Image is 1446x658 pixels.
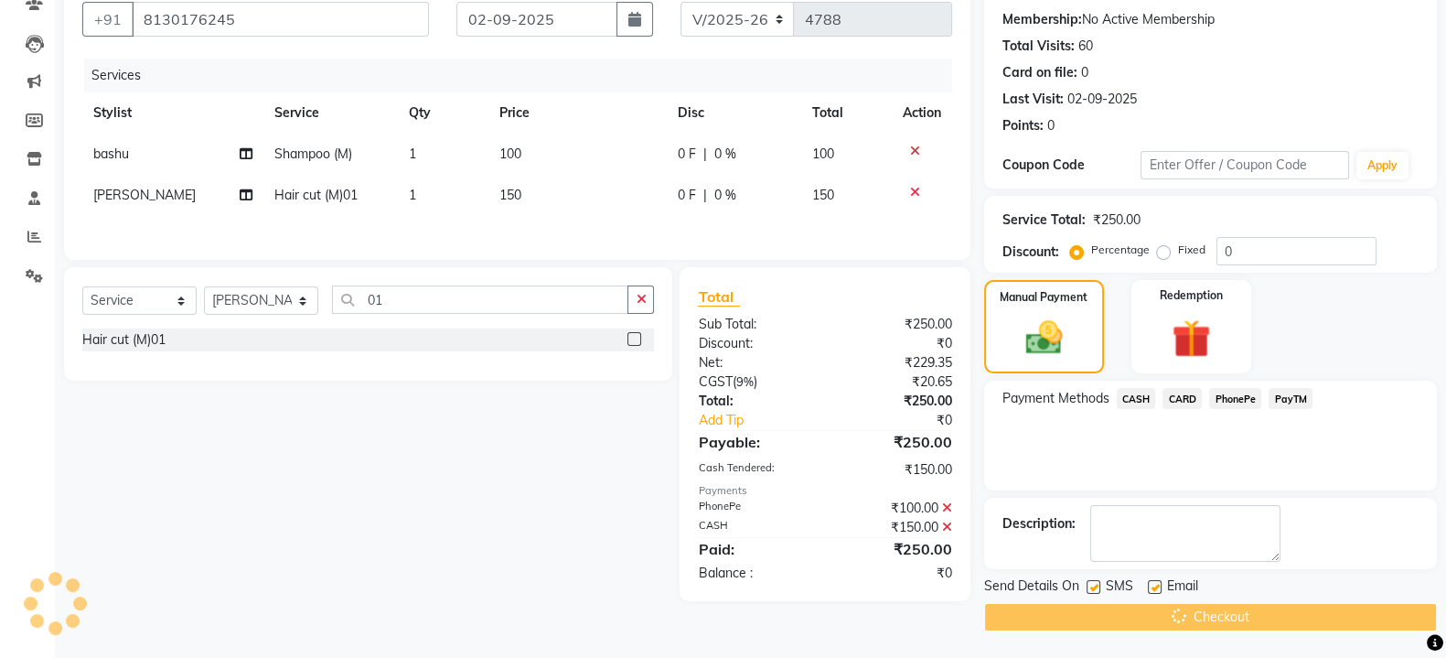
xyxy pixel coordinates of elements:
[499,146,521,162] span: 100
[1002,389,1109,408] span: Payment Methods
[1106,577,1133,599] span: SMS
[698,287,740,307] span: Total
[825,392,966,411] div: ₹250.00
[332,286,628,314] input: Search or Scan
[667,92,801,134] th: Disc
[684,392,825,411] div: Total:
[409,187,416,203] span: 1
[1269,388,1312,409] span: PayTM
[1162,388,1202,409] span: CARD
[825,564,966,583] div: ₹0
[825,499,966,518] div: ₹100.00
[1047,116,1055,135] div: 0
[132,2,429,37] input: Search by Name/Mobile/Email/Code
[684,499,825,518] div: PhonePe
[1178,242,1205,258] label: Fixed
[825,334,966,353] div: ₹0
[1141,151,1349,179] input: Enter Offer / Coupon Code
[274,187,358,203] span: Hair cut (M)01
[812,146,834,162] span: 100
[1093,210,1141,230] div: ₹250.00
[684,431,825,453] div: Payable:
[1000,289,1087,306] label: Manual Payment
[703,145,707,164] span: |
[263,92,398,134] th: Service
[698,373,732,390] span: CGST
[825,372,966,392] div: ₹20.65
[684,460,825,480] div: Cash Tendered:
[684,315,825,334] div: Sub Total:
[1167,577,1198,599] span: Email
[1002,10,1419,29] div: No Active Membership
[1002,243,1059,262] div: Discount:
[825,538,966,560] div: ₹250.00
[1091,242,1150,258] label: Percentage
[1002,116,1044,135] div: Points:
[82,92,263,134] th: Stylist
[684,372,825,392] div: ( )
[93,146,129,162] span: bashu
[684,518,825,537] div: CASH
[1209,388,1261,409] span: PhonePe
[1002,63,1077,82] div: Card on file:
[82,330,166,350] div: Hair cut (M)01
[499,187,521,203] span: 150
[82,2,134,37] button: +91
[1356,152,1409,179] button: Apply
[825,353,966,372] div: ₹229.35
[398,92,487,134] th: Qty
[678,145,696,164] span: 0 F
[274,146,352,162] span: Shampoo (M)
[684,411,848,430] a: Add Tip
[892,92,952,134] th: Action
[1117,388,1156,409] span: CASH
[1002,10,1082,29] div: Membership:
[703,186,707,205] span: |
[84,59,966,92] div: Services
[1002,210,1086,230] div: Service Total:
[1002,90,1064,109] div: Last Visit:
[684,334,825,353] div: Discount:
[812,187,834,203] span: 150
[825,315,966,334] div: ₹250.00
[825,431,966,453] div: ₹250.00
[1002,514,1076,534] div: Description:
[698,483,951,499] div: Payments
[1081,63,1088,82] div: 0
[801,92,892,134] th: Total
[714,145,736,164] span: 0 %
[1160,315,1222,362] img: _gift.svg
[684,564,825,583] div: Balance :
[1002,37,1075,56] div: Total Visits:
[93,187,196,203] span: [PERSON_NAME]
[714,186,736,205] span: 0 %
[984,577,1079,599] span: Send Details On
[1014,317,1074,359] img: _cash.svg
[1160,287,1223,304] label: Redemption
[488,92,667,134] th: Price
[1002,156,1141,175] div: Coupon Code
[1078,37,1093,56] div: 60
[409,146,416,162] span: 1
[684,353,825,372] div: Net:
[825,518,966,537] div: ₹150.00
[849,411,966,430] div: ₹0
[684,538,825,560] div: Paid:
[825,460,966,480] div: ₹150.00
[735,374,753,389] span: 9%
[678,186,696,205] span: 0 F
[1067,90,1137,109] div: 02-09-2025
